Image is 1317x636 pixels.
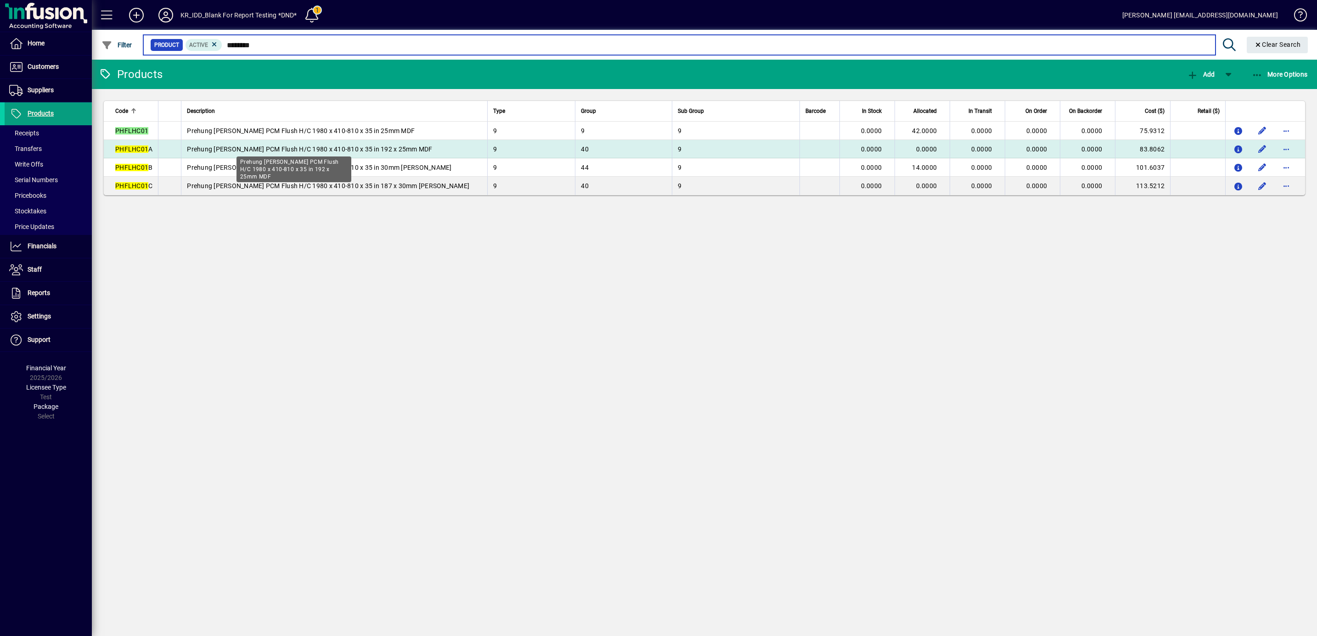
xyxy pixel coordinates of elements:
a: Suppliers [5,79,92,102]
span: Suppliers [28,86,54,94]
span: Prehung [PERSON_NAME] PCM Flush H/C 1980 x 410-810 x 35 in 30mm [PERSON_NAME] [187,164,451,171]
span: 0.0000 [1081,145,1103,153]
div: Group [581,106,666,116]
span: Add [1187,71,1215,78]
span: 0.0000 [861,164,882,171]
em: PHFLHC01 [115,164,148,171]
span: 0.0000 [1081,127,1103,134]
em: PHFLHC01 [115,127,148,134]
button: More options [1279,123,1294,138]
span: C [115,182,152,190]
a: Settings [5,305,92,328]
span: 0.0000 [971,164,992,171]
span: Product [154,40,179,50]
span: 9 [678,164,681,171]
span: Support [28,336,51,343]
span: 9 [678,145,681,153]
span: 42.0000 [912,127,937,134]
button: More Options [1249,66,1310,83]
button: Edit [1255,142,1270,156]
a: Pricebooks [5,188,92,203]
span: 9 [678,127,681,134]
span: 14.0000 [912,164,937,171]
div: KR_IDD_Blank For Report Testing *DND* [180,8,297,22]
span: More Options [1252,71,1308,78]
td: 101.6037 [1115,158,1170,177]
span: Stocktakes [9,207,46,215]
span: 40 [581,145,589,153]
span: 44 [581,164,589,171]
span: Home [28,39,45,47]
a: Transfers [5,141,92,156]
span: Clear Search [1254,41,1301,48]
span: 0.0000 [971,145,992,153]
span: 9 [678,182,681,190]
span: Customers [28,63,59,70]
span: Settings [28,312,51,320]
span: 0.0000 [916,182,937,190]
button: Profile [151,7,180,23]
td: 83.8062 [1115,140,1170,158]
span: In Stock [862,106,882,116]
div: On Order [1011,106,1055,116]
button: More options [1279,142,1294,156]
span: 9 [493,127,497,134]
span: 9 [581,127,585,134]
span: 0.0000 [1081,164,1103,171]
span: Serial Numbers [9,176,58,184]
span: On Backorder [1069,106,1102,116]
span: Write Offs [9,161,43,168]
span: Financial Year [26,364,66,372]
a: Support [5,329,92,351]
span: In Transit [968,106,992,116]
span: 0.0000 [1026,164,1047,171]
span: 0.0000 [1081,182,1103,190]
span: Staff [28,266,42,273]
span: 0.0000 [1026,127,1047,134]
div: Prehung [PERSON_NAME] PCM Flush H/C 1980 x 410-810 x 35 in 192 x 25mm MDF [236,156,351,182]
button: More options [1279,179,1294,193]
span: Barcode [805,106,826,116]
div: Description [187,106,481,116]
div: Type [493,106,570,116]
button: Add [1185,66,1217,83]
div: On Backorder [1066,106,1110,116]
span: Prehung [PERSON_NAME] PCM Flush H/C 1980 x 410-810 x 35 in 192 x 25mm MDF [187,145,432,153]
button: Edit [1255,160,1270,175]
span: Price Updates [9,223,54,230]
div: Barcode [805,106,834,116]
span: A [115,145,152,153]
a: Receipts [5,125,92,141]
span: Pricebooks [9,192,46,199]
span: 9 [493,145,497,153]
span: Transfers [9,145,42,152]
button: Filter [99,37,135,53]
span: Financials [28,242,56,250]
a: Write Offs [5,156,92,172]
span: Package [34,403,58,410]
span: 0.0000 [861,127,882,134]
a: Financials [5,235,92,258]
a: Reports [5,282,92,305]
a: Staff [5,258,92,281]
div: Products [99,67,163,82]
span: 9 [493,182,497,190]
span: B [115,164,152,171]
a: Home [5,32,92,55]
a: Stocktakes [5,203,92,219]
span: Filter [101,41,132,49]
a: Knowledge Base [1287,2,1306,32]
span: 0.0000 [1026,145,1047,153]
span: 0.0000 [971,127,992,134]
a: Price Updates [5,219,92,234]
span: Description [187,106,215,116]
span: 0.0000 [916,145,937,153]
span: 0.0000 [861,182,882,190]
span: Cost ($) [1145,106,1165,116]
div: In Transit [956,106,1000,116]
span: Allocated [913,106,937,116]
span: 40 [581,182,589,190]
button: Add [122,7,151,23]
span: 0.0000 [861,145,882,153]
a: Customers [5,56,92,78]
